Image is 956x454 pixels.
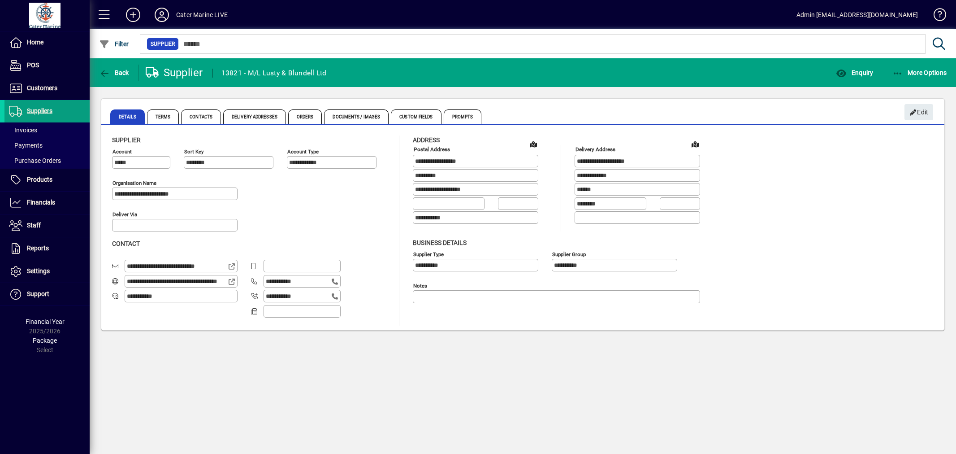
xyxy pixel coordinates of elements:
[147,109,179,124] span: Terms
[4,237,90,260] a: Reports
[151,39,175,48] span: Supplier
[4,192,90,214] a: Financials
[413,136,440,144] span: Address
[909,105,929,120] span: Edit
[184,148,203,155] mat-label: Sort key
[99,40,129,48] span: Filter
[4,153,90,168] a: Purchase Orders
[413,251,444,257] mat-label: Supplier type
[552,251,586,257] mat-label: Supplier group
[147,7,176,23] button: Profile
[99,69,129,76] span: Back
[9,142,43,149] span: Payments
[4,138,90,153] a: Payments
[26,318,65,325] span: Financial Year
[836,69,873,76] span: Enquiry
[526,137,541,151] a: View on map
[221,66,327,80] div: 13821 - M/L Lusty & Blundell Ltd
[287,148,319,155] mat-label: Account Type
[9,127,37,134] span: Invoices
[27,222,41,229] span: Staff
[27,61,39,69] span: POS
[834,65,875,81] button: Enquiry
[4,283,90,306] a: Support
[27,107,52,114] span: Suppliers
[391,109,441,124] span: Custom Fields
[4,260,90,283] a: Settings
[892,69,947,76] span: More Options
[97,65,131,81] button: Back
[288,109,322,124] span: Orders
[33,337,57,344] span: Package
[4,122,90,138] a: Invoices
[176,8,228,22] div: Cater Marine LIVE
[112,180,156,186] mat-label: Organisation name
[444,109,482,124] span: Prompts
[27,176,52,183] span: Products
[27,267,50,275] span: Settings
[4,54,90,77] a: POS
[97,36,131,52] button: Filter
[112,148,132,155] mat-label: Account
[4,214,90,237] a: Staff
[119,7,147,23] button: Add
[90,65,139,81] app-page-header-button: Back
[112,136,141,144] span: Supplier
[27,290,49,297] span: Support
[413,239,467,246] span: Business details
[27,244,49,252] span: Reports
[27,199,55,206] span: Financials
[146,65,203,80] div: Supplier
[112,240,140,247] span: Contact
[413,282,427,288] mat-label: Notes
[181,109,221,124] span: Contacts
[9,157,61,164] span: Purchase Orders
[688,137,702,151] a: View on map
[4,31,90,54] a: Home
[27,39,43,46] span: Home
[927,2,945,31] a: Knowledge Base
[796,8,918,22] div: Admin [EMAIL_ADDRESS][DOMAIN_NAME]
[110,109,145,124] span: Details
[4,77,90,100] a: Customers
[4,169,90,191] a: Products
[324,109,389,124] span: Documents / Images
[112,211,137,218] mat-label: Deliver via
[27,84,57,92] span: Customers
[223,109,286,124] span: Delivery Addresses
[904,104,933,120] button: Edit
[890,65,949,81] button: More Options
